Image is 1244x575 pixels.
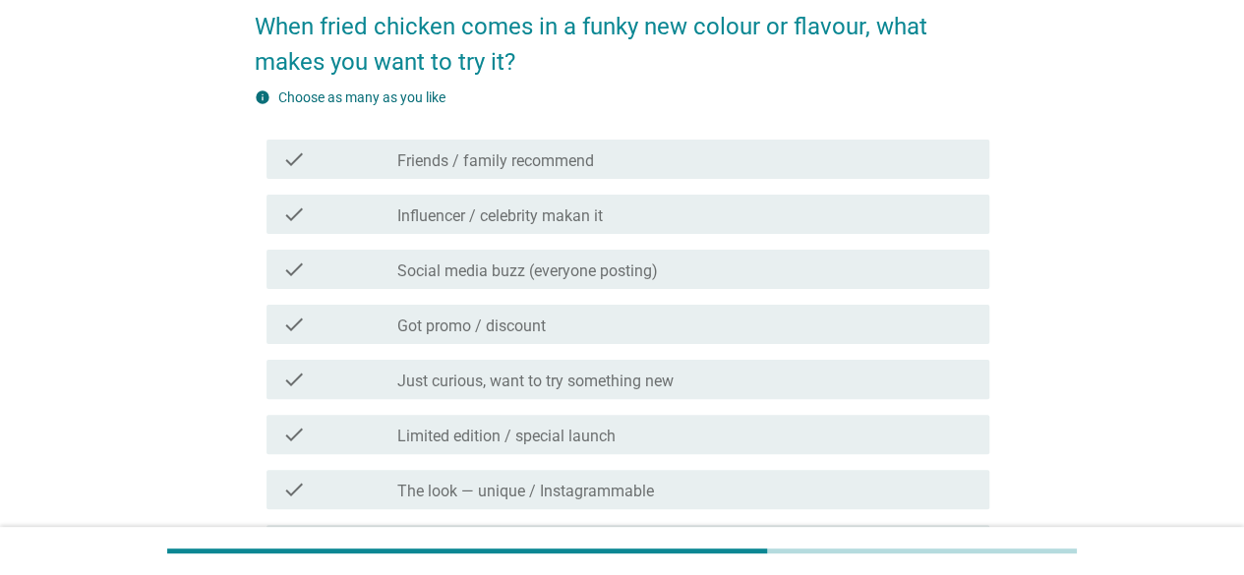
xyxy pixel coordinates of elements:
[282,313,306,336] i: check
[397,482,654,501] label: The look — unique / Instagrammable
[282,258,306,281] i: check
[282,423,306,446] i: check
[397,372,674,391] label: Just curious, want to try something new
[255,89,270,105] i: info
[397,316,546,336] label: Got promo / discount
[282,368,306,391] i: check
[282,478,306,501] i: check
[282,202,306,226] i: check
[397,151,594,171] label: Friends / family recommend
[397,206,603,226] label: Influencer / celebrity makan it
[278,89,445,105] label: Choose as many as you like
[397,427,616,446] label: Limited edition / special launch
[282,147,306,171] i: check
[397,261,658,281] label: Social media buzz (everyone posting)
